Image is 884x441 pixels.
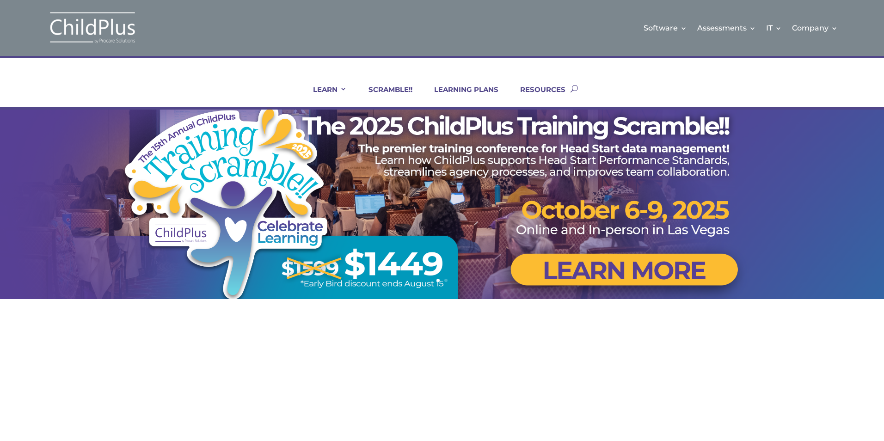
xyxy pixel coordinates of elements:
a: Assessments [697,9,756,47]
a: 2 [444,279,448,282]
a: LEARN [301,85,347,107]
a: RESOURCES [509,85,565,107]
a: LEARNING PLANS [423,85,498,107]
a: Company [792,9,838,47]
a: 1 [436,279,440,282]
a: SCRAMBLE!! [357,85,412,107]
a: IT [766,9,782,47]
a: Software [644,9,687,47]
